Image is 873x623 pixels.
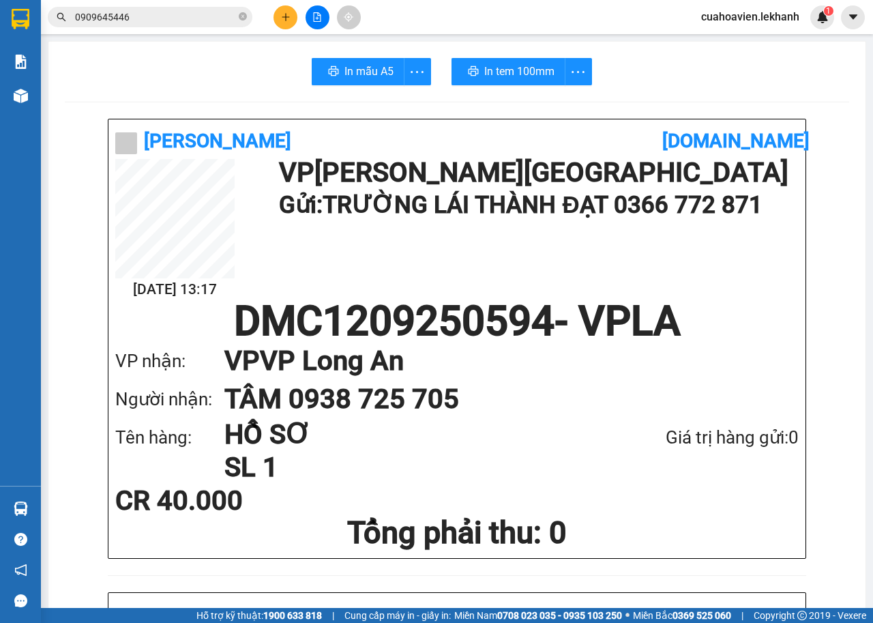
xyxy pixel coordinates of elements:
div: TRƯỜNG LÁI THÀNH ĐẠT [12,44,150,77]
span: copyright [797,611,807,620]
h1: DMC1209250594 - VPLA [115,301,799,342]
span: more [565,63,591,81]
div: TÂM [160,44,269,61]
h1: Gửi: TRƯỜNG LÁI THÀNH ĐẠT 0366 772 871 [279,186,792,224]
span: ⚪️ [625,613,630,618]
div: 0938725705 [160,61,269,80]
div: VP Long An [160,12,269,44]
span: Cung cấp máy in - giấy in: [344,608,451,623]
input: Tìm tên, số ĐT hoặc mã đơn [75,10,236,25]
div: VP nhận: [115,347,224,375]
span: In mẫu A5 [344,63,394,80]
span: message [14,594,27,607]
span: 1 [826,6,831,16]
b: [PERSON_NAME] [144,130,291,152]
span: question-circle [14,533,27,546]
span: Miền Bắc [633,608,731,623]
span: Hỗ trợ kỹ thuật: [196,608,322,623]
span: caret-down [847,11,859,23]
img: logo-vxr [12,9,29,29]
div: 0366772871 [12,77,150,96]
div: Tên hàng: [115,424,224,452]
span: | [332,608,334,623]
h1: TÂM 0938 725 705 [224,380,771,418]
div: [PERSON_NAME][GEOGRAPHIC_DATA] [12,12,150,44]
span: In tem 100mm [484,63,554,80]
button: caret-down [841,5,865,29]
span: close-circle [239,11,247,24]
span: search [57,12,66,22]
button: plus [273,5,297,29]
span: printer [468,66,479,78]
button: aim [337,5,361,29]
img: solution-icon [14,55,28,69]
button: more [404,58,431,85]
span: file-add [312,12,322,22]
span: cuahoavien.lekhanh [690,8,810,25]
sup: 1 [824,6,833,16]
strong: 0369 525 060 [672,610,731,621]
span: Nhận: [160,13,192,27]
h1: SL 1 [224,451,593,484]
span: Gửi: [12,13,33,27]
span: | [741,608,743,623]
b: [DOMAIN_NAME] [662,130,810,152]
div: Người nhận: [115,386,224,414]
img: warehouse-icon [14,502,28,516]
h1: VP VP Long An [224,342,771,380]
button: more [565,58,592,85]
span: aim [344,12,353,22]
img: icon-new-feature [816,11,829,23]
span: close-circle [239,12,247,20]
img: warehouse-icon [14,89,28,103]
strong: 0708 023 035 - 0935 103 250 [497,610,622,621]
h2: [DATE] 13:17 [115,278,235,301]
div: Giá trị hàng gửi: 0 [593,424,799,452]
span: notification [14,564,27,577]
span: more [404,63,430,81]
button: file-add [306,5,329,29]
span: plus [281,12,291,22]
h1: Tổng phải thu: 0 [115,515,799,551]
h1: HỒ SƠ [224,418,593,451]
h1: VP [PERSON_NAME][GEOGRAPHIC_DATA] [279,159,792,186]
strong: 1900 633 818 [263,610,322,621]
button: printerIn tem 100mm [452,58,565,85]
div: CR 40.000 [115,487,341,515]
button: printerIn mẫu A5 [312,58,404,85]
span: Miền Nam [454,608,622,623]
span: printer [328,66,339,78]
